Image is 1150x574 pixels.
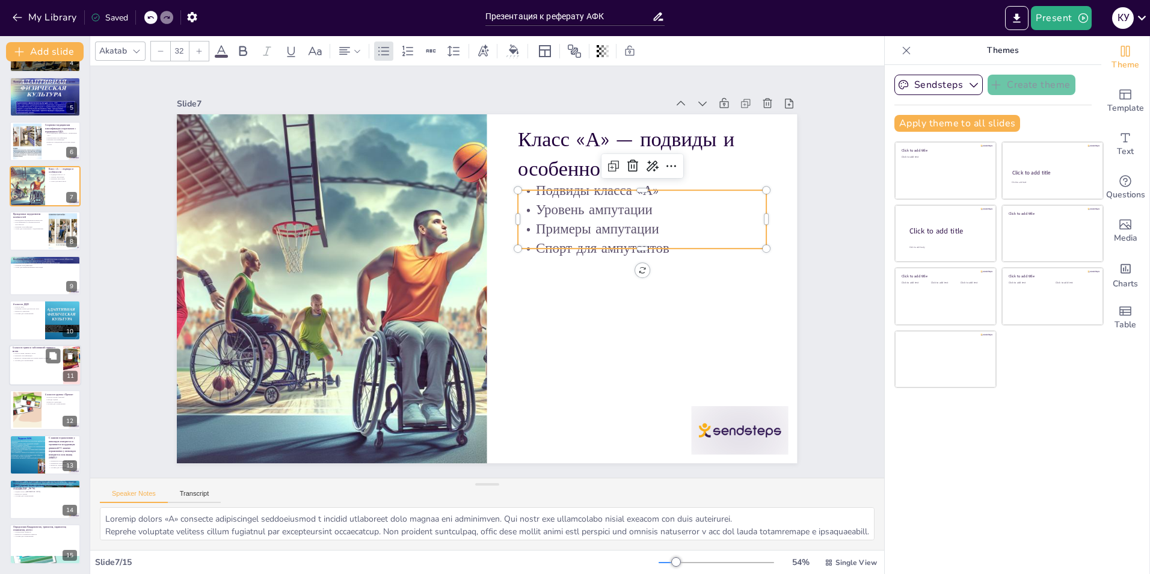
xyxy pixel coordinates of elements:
[835,558,877,567] span: Single View
[535,42,555,61] div: Layout
[9,345,81,386] div: 11
[10,256,81,295] div: 9
[13,489,77,491] p: Методика ММТ
[902,148,988,153] div: Click to add title
[13,83,77,85] p: Классы спортсменов с нарушением зрения
[97,43,129,59] div: Akatab
[1009,274,1095,279] div: Click to add title
[45,397,77,399] p: Классы группы «Прочие»
[1012,169,1092,176] div: Click to add title
[49,167,77,174] p: Класс «А» — подвиды и особенности
[10,77,81,117] div: 5
[538,85,793,515] div: Slide 7
[13,346,60,353] p: 5 классов травм и заболеваний спинного мозга
[63,326,77,337] div: 10
[1112,58,1139,72] span: Theme
[9,8,82,27] button: My Library
[45,399,77,401] p: Методы оценки
[10,211,81,251] div: 8
[1112,7,1134,29] div: К У
[49,462,77,464] p: Измерение силы мышц (ММТ)
[66,281,77,292] div: 9
[13,495,77,498] p: Условия для соревнований
[45,403,77,406] p: Условия для соревнований
[63,371,78,381] div: 11
[13,221,45,225] p: Классификация по функциональной способности
[49,176,77,179] p: Уровень ампутации
[1101,79,1149,123] div: Add ready made slides
[45,401,77,403] p: Важность адаптации
[1101,253,1149,296] div: Add charts and graphs
[6,42,84,61] button: Add slide
[49,181,77,183] p: Спорт для ампутантов
[13,310,42,312] p: Важность адаптации
[931,282,958,285] div: Click to add text
[13,85,77,88] p: Примеры использования
[13,525,77,532] p: Определения Квадриплегия, триплегия, параплегия, гемиплегия, атетоз
[1106,188,1145,202] span: Questions
[49,464,77,466] p: Важность оценки
[63,416,77,427] div: 12
[100,507,875,540] textarea: Loremip dolors «A» consecte adipiscingel seddoeiusmod t incidid utlaboreet dolo magnaa eni admini...
[1113,277,1138,291] span: Charts
[909,246,985,249] div: Click to add body
[1117,145,1134,158] span: Text
[91,12,128,23] div: Saved
[360,306,500,530] p: Спорт для ампутантов
[13,353,60,355] p: Классы травм спинного мозга
[13,533,77,535] p: Важность понимания терминов
[13,354,60,357] p: Примеры классификации
[45,139,77,141] p: Примеры классификации
[393,325,534,549] p: Уровень ампутации
[66,58,77,69] div: 4
[49,174,77,176] p: Подвиды класса «А»
[13,535,77,538] p: Условия для соревнований
[1101,166,1149,209] div: Get real-time input from your audience
[13,226,45,228] p: Примеры классификации
[49,466,77,469] p: Условия для соревнований
[1101,123,1149,166] div: Add text boxes
[894,75,983,95] button: Sendsteps
[45,137,77,139] p: Направления классификации
[13,480,77,490] p: Расскажите о методике мануально-мускульного тестирования (ММТ) оценке силы отдельных мышечных гру...
[567,44,582,58] span: Position
[13,262,77,265] p: Индивидуальная классификация
[168,490,221,503] button: Transcript
[49,436,77,460] p: С какими поражениями у инвалидов измеряется и оценивается координация движений? С какими поражени...
[13,357,60,359] p: Важность определения доступных видов спорта
[66,102,77,113] div: 5
[1009,282,1047,285] div: Click to add text
[66,147,77,158] div: 6
[13,490,77,493] p: Оценка силы в [GEOGRAPHIC_DATA]
[13,90,77,92] p: Важность классификации
[66,192,77,203] div: 7
[1101,296,1149,339] div: Add a table
[13,88,77,90] p: Доступные виды спорта
[100,490,168,503] button: Speaker Notes
[10,300,81,340] div: 10
[1005,6,1029,30] button: Export to PowerPoint
[1115,318,1136,332] span: Table
[10,435,81,475] div: 13
[13,227,45,230] p: Спорт для спортсменов с недоразвитием
[13,302,42,306] p: 8 классов ДЦП
[505,45,523,57] div: Background color
[1012,181,1092,184] div: Click to add text
[10,390,81,430] div: 12
[63,460,77,471] div: 13
[1009,211,1095,215] div: Click to add title
[1056,282,1093,285] div: Click to add text
[485,8,653,25] input: Insert title
[46,348,60,363] button: Duplicate Slide
[63,348,78,363] button: Delete Slide
[63,550,77,561] div: 15
[13,359,60,362] p: Условия для соревнований
[45,393,77,397] p: 6 классов группы «Прочие»
[1101,36,1149,79] div: Change the overall theme
[13,79,77,83] p: Функциональные классы спортсменов с нарушением зрения
[474,42,492,61] div: Text effects
[13,264,77,267] p: Примеры классификации
[13,306,42,308] p: Классы ДЦП
[13,219,45,221] p: Врожденные недоразвития конечностей
[902,282,929,285] div: Click to add text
